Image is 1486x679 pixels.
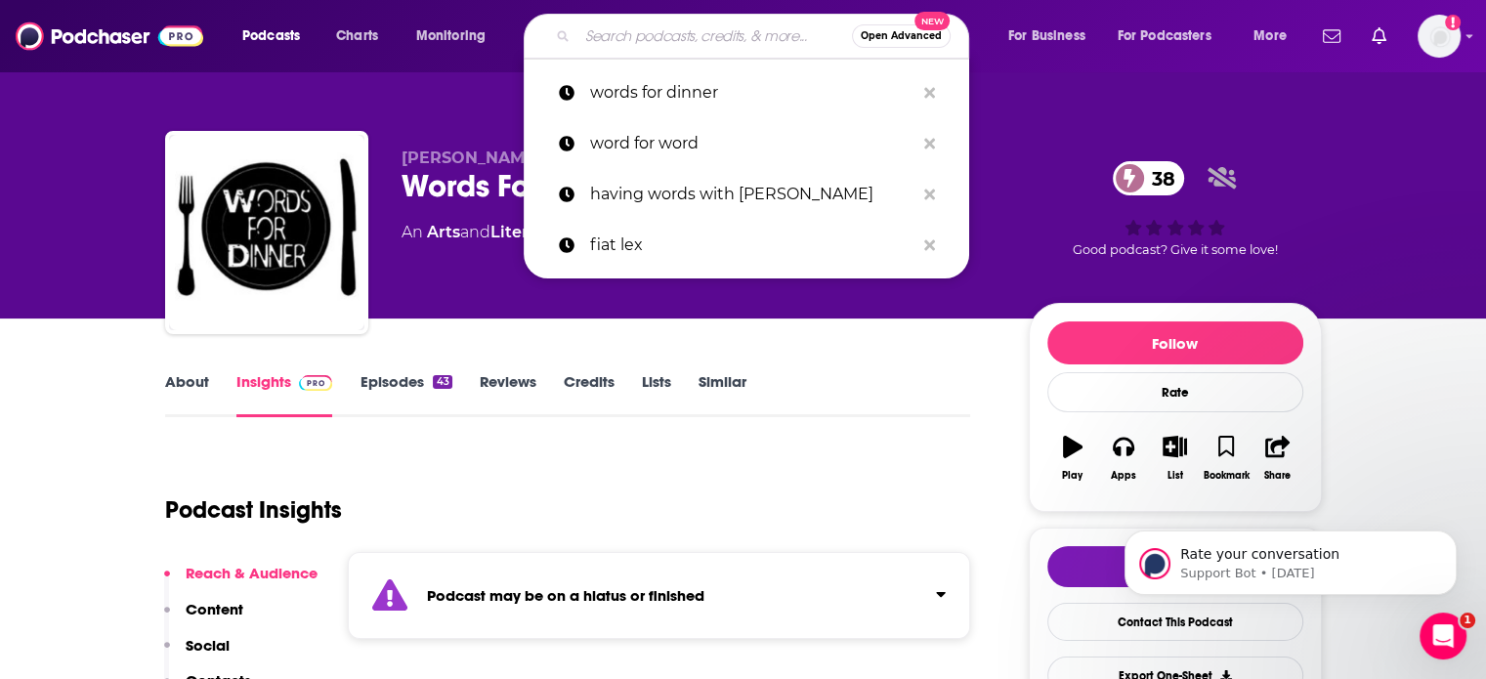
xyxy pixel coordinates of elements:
button: Play [1047,423,1098,493]
div: Share [1264,470,1291,482]
section: Click to expand status details [348,552,971,639]
p: Social [186,636,230,655]
a: Episodes43 [360,372,451,417]
p: words for dinner [590,67,914,118]
span: Charts [336,22,378,50]
a: fiat lex [524,220,969,271]
strong: Podcast may be on a hiatus or finished [427,586,704,605]
div: Play [1062,470,1083,482]
div: An podcast [402,221,635,244]
a: Credits [564,372,615,417]
button: Reach & Audience [164,564,318,600]
button: open menu [995,21,1110,52]
span: and [460,223,490,241]
a: Contact This Podcast [1047,603,1303,641]
p: word for word [590,118,914,169]
svg: Add a profile image [1445,15,1461,30]
p: having words with susie dent [590,169,914,220]
a: Similar [699,372,746,417]
a: Arts [427,223,460,241]
a: Show notifications dropdown [1364,20,1394,53]
p: fiat lex [590,220,914,271]
button: Content [164,600,243,636]
a: Charts [323,21,390,52]
img: Podchaser Pro [299,375,333,391]
div: 38Good podcast? Give it some love! [1029,149,1322,270]
button: Share [1252,423,1302,493]
span: For Business [1008,22,1085,50]
button: tell me why sparkleTell Me Why [1047,546,1303,587]
a: word for word [524,118,969,169]
a: InsightsPodchaser Pro [236,372,333,417]
p: Reach & Audience [186,564,318,582]
span: Open Advanced [861,31,942,41]
button: open menu [1240,21,1311,52]
img: Words For Dinner [169,135,364,330]
img: User Profile [1418,15,1461,58]
div: Search podcasts, credits, & more... [542,14,988,59]
iframe: Intercom notifications message [1095,489,1486,626]
a: Reviews [480,372,536,417]
iframe: Intercom live chat [1420,613,1466,659]
p: Content [186,600,243,618]
a: 38 [1113,161,1185,195]
a: Lists [642,372,671,417]
a: Literature [490,223,573,241]
img: Podchaser - Follow, Share and Rate Podcasts [16,18,203,55]
button: Show profile menu [1418,15,1461,58]
span: 1 [1460,613,1475,628]
span: For Podcasters [1118,22,1211,50]
span: Podcasts [242,22,300,50]
span: [PERSON_NAME] and [PERSON_NAME] [402,149,722,167]
button: Apps [1098,423,1149,493]
a: words for dinner [524,67,969,118]
div: List [1168,470,1183,482]
span: Monitoring [416,22,486,50]
span: New [914,12,950,30]
div: Rate [1047,372,1303,412]
button: Open AdvancedNew [852,24,951,48]
button: open menu [403,21,511,52]
h1: Podcast Insights [165,495,342,525]
a: About [165,372,209,417]
span: More [1253,22,1287,50]
button: Social [164,636,230,672]
div: Apps [1111,470,1136,482]
button: open menu [229,21,325,52]
input: Search podcasts, credits, & more... [577,21,852,52]
div: 43 [433,375,451,389]
button: open menu [1105,21,1240,52]
a: Show notifications dropdown [1315,20,1348,53]
span: Good podcast? Give it some love! [1073,242,1278,257]
span: 38 [1132,161,1185,195]
a: having words with [PERSON_NAME] [524,169,969,220]
button: Follow [1047,321,1303,364]
button: List [1149,423,1200,493]
div: Bookmark [1203,470,1249,482]
span: Logged in as N0elleB7 [1418,15,1461,58]
button: Bookmark [1201,423,1252,493]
